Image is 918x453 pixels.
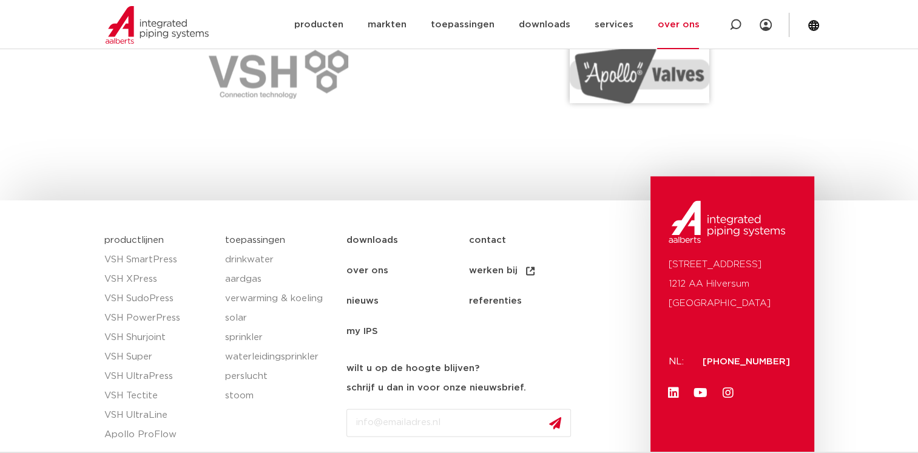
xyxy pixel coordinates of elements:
img: send.svg [549,417,561,429]
a: aardgas [225,270,334,289]
a: VSH Super [104,347,214,367]
a: sprinkler [225,328,334,347]
p: NL: [669,352,688,372]
a: downloads [346,225,468,256]
a: Apollo ProFlow [104,425,214,444]
a: toepassingen [225,236,285,245]
a: my IPS [346,316,468,347]
a: solar [225,308,334,328]
strong: schrijf u dan in voor onze nieuwsbrief. [346,383,526,392]
a: [PHONE_NUMBER] [703,357,790,366]
a: drinkwater [225,250,334,270]
a: werken bij [468,256,590,286]
a: VSH PowerPress [104,308,214,328]
a: stoom [225,386,334,406]
a: referenties [468,286,590,316]
p: [STREET_ADDRESS] 1212 AA Hilversum [GEOGRAPHIC_DATA] [669,255,796,313]
strong: wilt u op de hoogte blijven? [346,364,479,373]
a: VSH Tectite [104,386,214,406]
a: VSH SmartPress [104,250,214,270]
a: productlijnen [104,236,164,245]
a: over ons [346,256,468,286]
a: VSH XPress [104,270,214,289]
a: VSH UltraLine [104,406,214,425]
a: verwarming & koeling [225,289,334,308]
a: nieuws [346,286,468,316]
a: VSH Shurjoint [104,328,214,347]
input: info@emailadres.nl [346,409,571,437]
a: waterleidingsprinkler [225,347,334,367]
a: VSH UltraPress [104,367,214,386]
a: VSH SudoPress [104,289,214,308]
a: contact [468,225,590,256]
nav: Menu [346,225,644,347]
img: VSH-PNG-e1612190599858 [209,50,348,98]
a: perslucht [225,367,334,386]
